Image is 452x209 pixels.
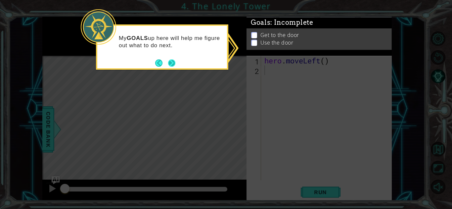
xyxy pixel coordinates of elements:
p: Use the door [260,39,294,47]
p: Get to the door [260,32,299,39]
span: Goals [251,19,313,27]
span: : Incomplete [270,19,313,27]
strong: GOALS [127,35,148,41]
button: Back [155,59,168,67]
p: My up here will help me figure out what to do next. [119,35,222,49]
button: Next [168,59,175,67]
